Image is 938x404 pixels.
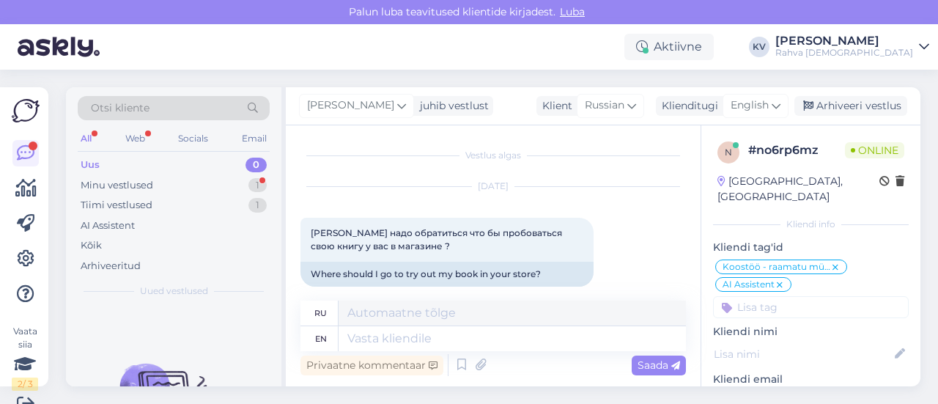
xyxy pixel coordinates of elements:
[713,296,909,318] input: Lisa tag
[248,178,267,193] div: 1
[245,158,267,172] div: 0
[307,98,394,114] span: [PERSON_NAME]
[248,198,267,213] div: 1
[731,98,769,114] span: English
[585,98,624,114] span: Russian
[775,35,929,59] a: [PERSON_NAME]Rahva [DEMOGRAPHIC_DATA]
[311,227,564,251] span: [PERSON_NAME] надо обратиться что бы пробоваться свою книгу у вас в магазине ?
[414,98,489,114] div: juhib vestlust
[717,174,879,205] div: [GEOGRAPHIC_DATA], [GEOGRAPHIC_DATA]
[624,34,714,60] div: Aktiivne
[749,37,769,57] div: KV
[536,98,572,114] div: Klient
[300,262,594,287] div: Where should I go to try out my book in your store?
[314,301,327,326] div: ru
[725,147,732,158] span: n
[140,284,208,298] span: Uued vestlused
[78,129,95,148] div: All
[91,100,149,116] span: Otsi kliente
[713,240,909,255] p: Kliendi tag'id
[12,378,38,391] div: 2 / 3
[775,47,913,59] div: Rahva [DEMOGRAPHIC_DATA]
[713,324,909,339] p: Kliendi nimi
[175,129,211,148] div: Socials
[845,142,904,158] span: Online
[12,99,40,122] img: Askly Logo
[12,325,38,391] div: Vaata siia
[81,259,141,273] div: Arhiveeritud
[748,142,845,159] div: # no6rp6mz
[122,129,148,148] div: Web
[81,238,102,253] div: Kõik
[723,280,775,289] span: AI Assistent
[300,356,443,375] div: Privaatne kommentaar
[300,180,686,193] div: [DATE]
[713,218,909,231] div: Kliendi info
[775,35,913,47] div: [PERSON_NAME]
[315,326,327,351] div: en
[239,129,270,148] div: Email
[300,149,686,162] div: Vestlus algas
[638,359,680,372] span: Saada
[656,98,718,114] div: Klienditugi
[81,198,152,213] div: Tiimi vestlused
[555,5,589,18] span: Luba
[713,372,909,387] p: Kliendi email
[723,262,830,271] span: Koostöö - raamatu müüki andmine
[81,218,135,233] div: AI Assistent
[714,346,892,362] input: Lisa nimi
[81,178,153,193] div: Minu vestlused
[794,96,907,116] div: Arhiveeri vestlus
[81,158,100,172] div: Uus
